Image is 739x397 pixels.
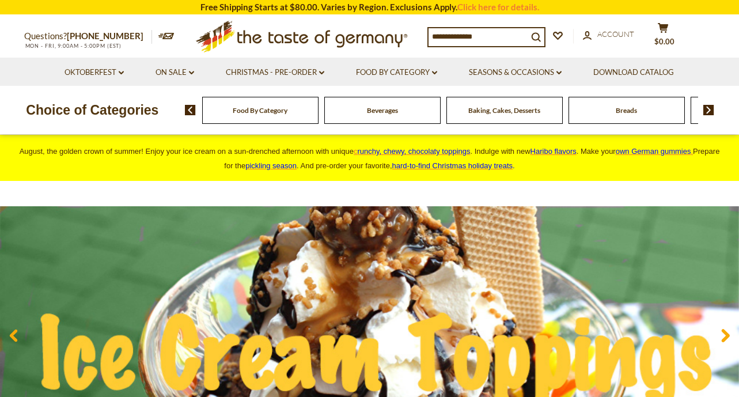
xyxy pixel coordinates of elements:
[24,29,152,44] p: Questions?
[583,28,634,41] a: Account
[468,106,540,115] a: Baking, Cakes, Desserts
[24,43,122,49] span: MON - FRI, 9:00AM - 5:00PM (EST)
[357,147,470,156] span: runchy, chewy, chocolaty toppings
[654,37,674,46] span: $0.00
[356,66,437,79] a: Food By Category
[597,29,634,39] span: Account
[233,106,287,115] a: Food By Category
[20,147,720,170] span: August, the golden crown of summer! Enjoy your ice cream on a sun-drenched afternoon with unique ...
[156,66,194,79] a: On Sale
[469,66,562,79] a: Seasons & Occasions
[616,147,691,156] span: own German gummies
[457,2,539,12] a: Click here for details.
[703,105,714,115] img: next arrow
[646,22,681,51] button: $0.00
[354,147,471,156] a: crunchy, chewy, chocolaty toppings
[392,161,515,170] span: .
[67,31,143,41] a: [PHONE_NUMBER]
[65,66,124,79] a: Oktoberfest
[616,106,637,115] a: Breads
[392,161,513,170] a: hard-to-find Christmas holiday treats
[185,105,196,115] img: previous arrow
[530,147,577,156] a: Haribo flavors
[593,66,674,79] a: Download Catalog
[226,66,324,79] a: Christmas - PRE-ORDER
[245,161,297,170] a: pickling season
[367,106,398,115] a: Beverages
[616,147,693,156] a: own German gummies.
